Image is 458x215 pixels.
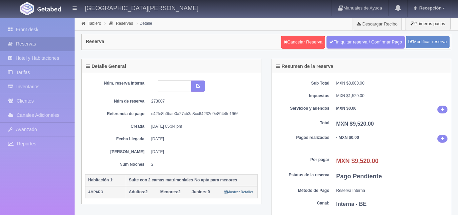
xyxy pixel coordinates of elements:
[336,173,382,180] b: Pago Pendiente
[336,106,357,111] b: MXN $0.00
[129,190,147,194] span: 2
[86,39,104,44] h4: Reserva
[281,36,325,49] a: Cancelar Reserva
[85,3,198,12] h4: [GEOGRAPHIC_DATA][PERSON_NAME]
[275,135,330,141] dt: Pagos realizados
[326,36,405,49] a: Finiquitar reserva / Confirmar Pago
[336,135,359,140] b: - MXN $0.00
[160,190,181,194] span: 2
[135,20,154,26] li: Detalle
[192,190,207,194] strong: Juniors:
[20,2,34,15] img: Getabed
[86,64,126,69] h4: Detalle General
[129,190,145,194] strong: Adultos:
[275,188,330,194] dt: Método de Pago
[336,121,374,127] b: MXN $9,520.00
[275,172,330,178] dt: Estatus de la reserva
[275,80,330,86] dt: Sub Total
[276,64,334,69] h4: Resumen de la reserva
[418,5,442,11] span: Recepción
[275,200,330,206] dt: Canal:
[90,111,144,117] dt: Referencia de pago
[160,190,178,194] strong: Menores:
[90,80,144,86] dt: Núm. reserva interna
[151,124,253,129] dd: [DATE] 05:04 pm
[275,106,330,111] dt: Servicios y adendos
[90,162,144,167] dt: Núm Noches
[126,174,258,186] th: Suite con 2 camas matrimoniales-No apta para menores
[336,201,367,207] b: Interna - BE
[151,136,253,142] dd: [DATE]
[116,21,133,26] a: Reservas
[336,158,379,164] b: MXN $9,520.00
[353,17,401,31] a: Descargar Recibo
[275,120,330,126] dt: Total
[90,136,144,142] dt: Fecha Llegada
[406,36,450,48] a: Modificar reserva
[275,93,330,99] dt: Impuestos
[88,190,103,194] small: AMPARO
[90,149,144,155] dt: [PERSON_NAME]
[224,190,254,194] a: Mostrar Detalle
[192,190,210,194] span: 0
[151,111,253,117] dd: c42fe8b0bae0a27cb3a8cc64232e9e8944fe1966
[151,149,253,155] dd: [DATE]
[336,80,448,86] dd: MXN $8,000.00
[151,162,253,167] dd: 2
[88,21,101,26] a: Tablero
[90,98,144,104] dt: Núm de reserva
[336,188,448,194] dd: Reserva Interna
[405,17,451,30] button: Primeros pasos
[151,98,253,104] dd: 273007
[336,93,448,99] dd: MXN $1,520.00
[37,6,61,12] img: Getabed
[88,178,114,182] b: Habitación 1:
[275,157,330,163] dt: Por pagar
[90,124,144,129] dt: Creada
[224,190,254,194] small: Mostrar Detalle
